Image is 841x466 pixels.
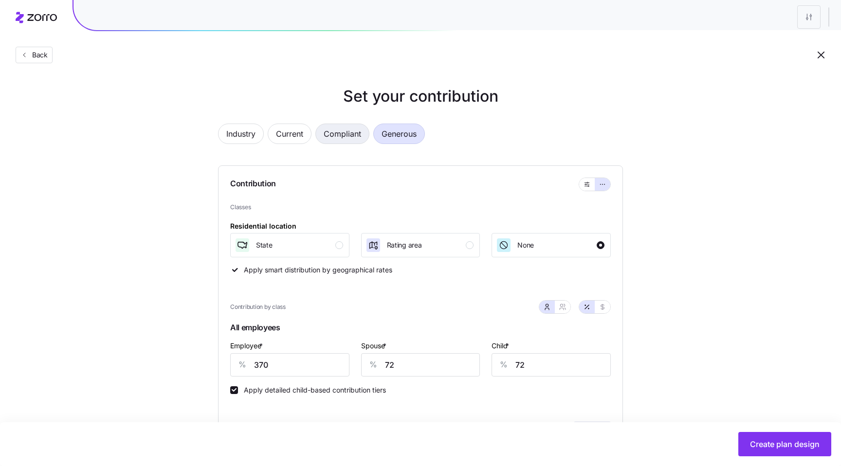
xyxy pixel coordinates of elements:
button: Apply [574,421,611,441]
label: Child [492,341,511,351]
div: % [362,354,385,376]
span: Contribution by class [230,303,286,312]
span: All employees [230,320,611,340]
label: Employee [230,341,265,351]
span: Contribution [230,178,276,191]
button: Reset [516,421,566,441]
span: Industry [226,124,256,143]
span: Current [276,124,303,143]
button: Back [16,47,53,63]
button: Generous [373,124,425,144]
span: Create plan design [750,438,820,450]
span: None [517,240,534,250]
button: Compliant [315,124,369,144]
div: Residential location [230,221,296,232]
span: State [256,240,273,250]
div: % [231,354,254,376]
span: Classes [230,203,611,212]
span: Back [28,50,48,60]
button: Current [268,124,311,144]
button: Create plan design [738,432,831,456]
span: Rating area [387,240,422,250]
span: Compliant [324,124,361,143]
button: Industry [218,124,264,144]
label: Apply detailed child-based contribution tiers [238,386,386,394]
label: Spouse [361,341,388,351]
span: Generous [382,124,417,143]
h1: Set your contribution [179,85,662,108]
div: % [492,354,515,376]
